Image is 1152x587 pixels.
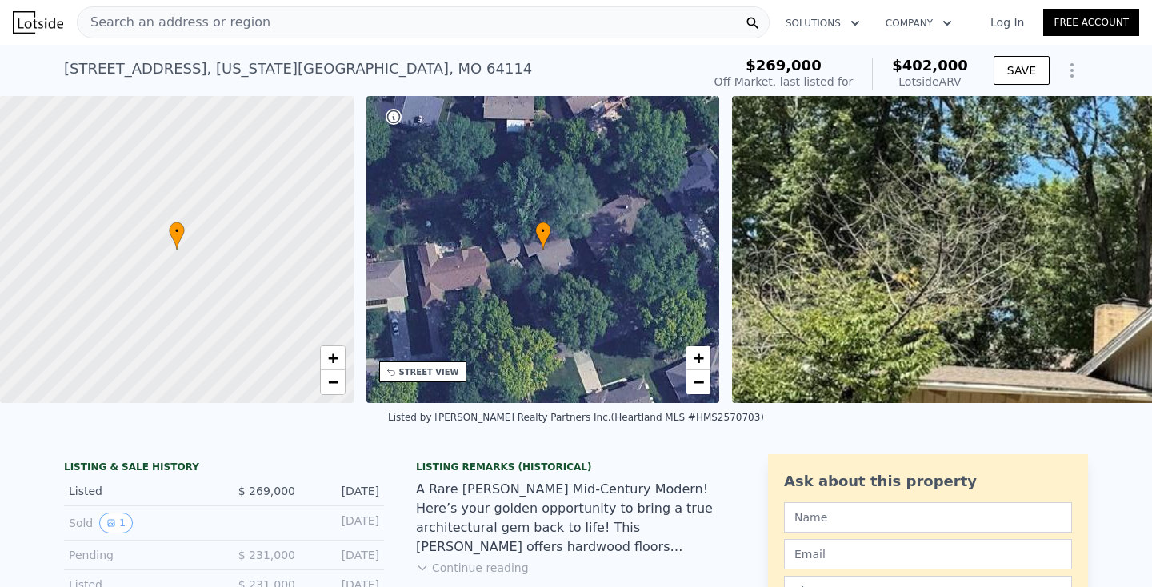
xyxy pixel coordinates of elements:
[773,9,873,38] button: Solutions
[746,57,822,74] span: $269,000
[535,222,551,250] div: •
[694,372,704,392] span: −
[686,370,710,394] a: Zoom out
[169,224,185,238] span: •
[308,547,379,563] div: [DATE]
[714,74,854,90] div: Off Market, last listed for
[321,346,345,370] a: Zoom in
[69,513,211,533] div: Sold
[388,412,764,423] div: Listed by [PERSON_NAME] Realty Partners Inc. (Heartland MLS #HMS2570703)
[784,502,1072,533] input: Name
[416,461,736,473] div: Listing Remarks (Historical)
[784,539,1072,569] input: Email
[399,366,459,378] div: STREET VIEW
[416,560,529,576] button: Continue reading
[64,461,384,477] div: LISTING & SALE HISTORY
[327,372,338,392] span: −
[78,13,270,32] span: Search an address or region
[169,222,185,250] div: •
[69,547,211,563] div: Pending
[327,348,338,368] span: +
[13,11,63,34] img: Lotside
[994,56,1050,85] button: SAVE
[99,513,133,533] button: View historical data
[784,470,1072,493] div: Ask about this property
[892,57,968,74] span: $402,000
[1043,9,1139,36] a: Free Account
[238,485,295,497] span: $ 269,000
[308,513,379,533] div: [DATE]
[873,9,965,38] button: Company
[69,483,211,499] div: Listed
[535,224,551,238] span: •
[1056,54,1088,86] button: Show Options
[694,348,704,368] span: +
[64,58,532,80] div: [STREET_ADDRESS] , [US_STATE][GEOGRAPHIC_DATA] , MO 64114
[416,480,736,557] div: A Rare [PERSON_NAME] Mid-Century Modern! Here’s your golden opportunity to bring a true architect...
[308,483,379,499] div: [DATE]
[892,74,968,90] div: Lotside ARV
[321,370,345,394] a: Zoom out
[686,346,710,370] a: Zoom in
[971,14,1043,30] a: Log In
[238,549,295,561] span: $ 231,000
